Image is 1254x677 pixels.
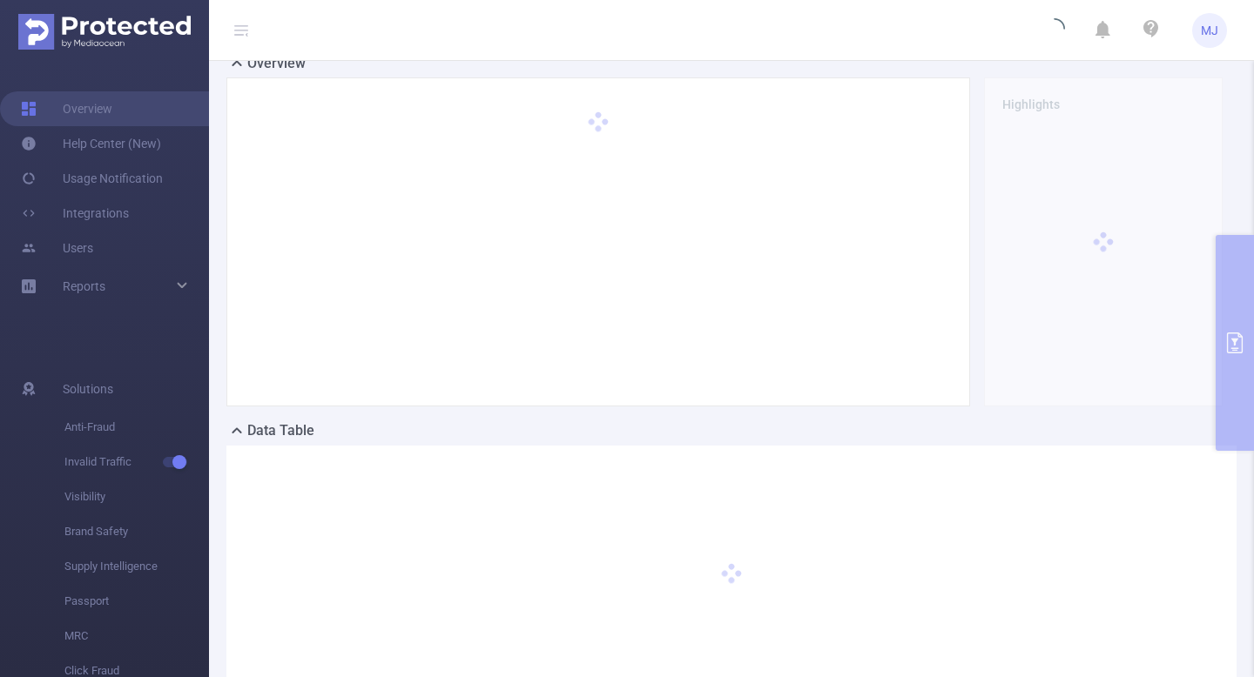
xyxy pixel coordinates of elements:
[21,196,129,231] a: Integrations
[1044,18,1065,43] i: icon: loading
[1201,13,1218,48] span: MJ
[64,584,209,619] span: Passport
[64,410,209,445] span: Anti-Fraud
[64,445,209,479] span: Invalid Traffic
[64,619,209,654] span: MRC
[247,420,314,441] h2: Data Table
[63,372,113,406] span: Solutions
[21,126,161,161] a: Help Center (New)
[247,53,306,74] h2: Overview
[63,279,105,293] span: Reports
[21,91,112,126] a: Overview
[21,231,93,265] a: Users
[64,549,209,584] span: Supply Intelligence
[21,161,163,196] a: Usage Notification
[64,479,209,514] span: Visibility
[63,269,105,304] a: Reports
[64,514,209,549] span: Brand Safety
[18,14,191,50] img: Protected Media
